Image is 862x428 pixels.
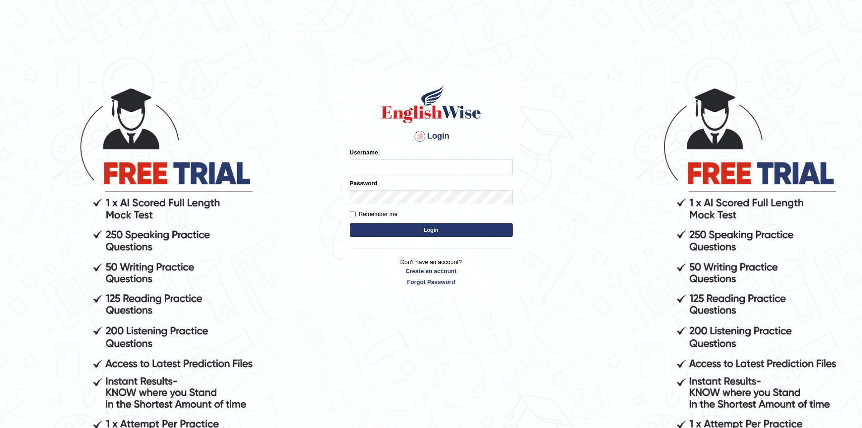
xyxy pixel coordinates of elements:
label: Remember me [350,210,398,219]
h4: Login [350,129,513,144]
input: Remember me [350,212,356,217]
button: Login [350,223,513,237]
p: Don't have an account? [350,258,513,286]
a: Forgot Password [350,278,513,286]
label: Password [350,179,377,188]
label: Username [350,148,378,157]
a: Create an account [350,267,513,275]
img: Logo of English Wise sign in for intelligent practice with AI [380,84,483,125]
